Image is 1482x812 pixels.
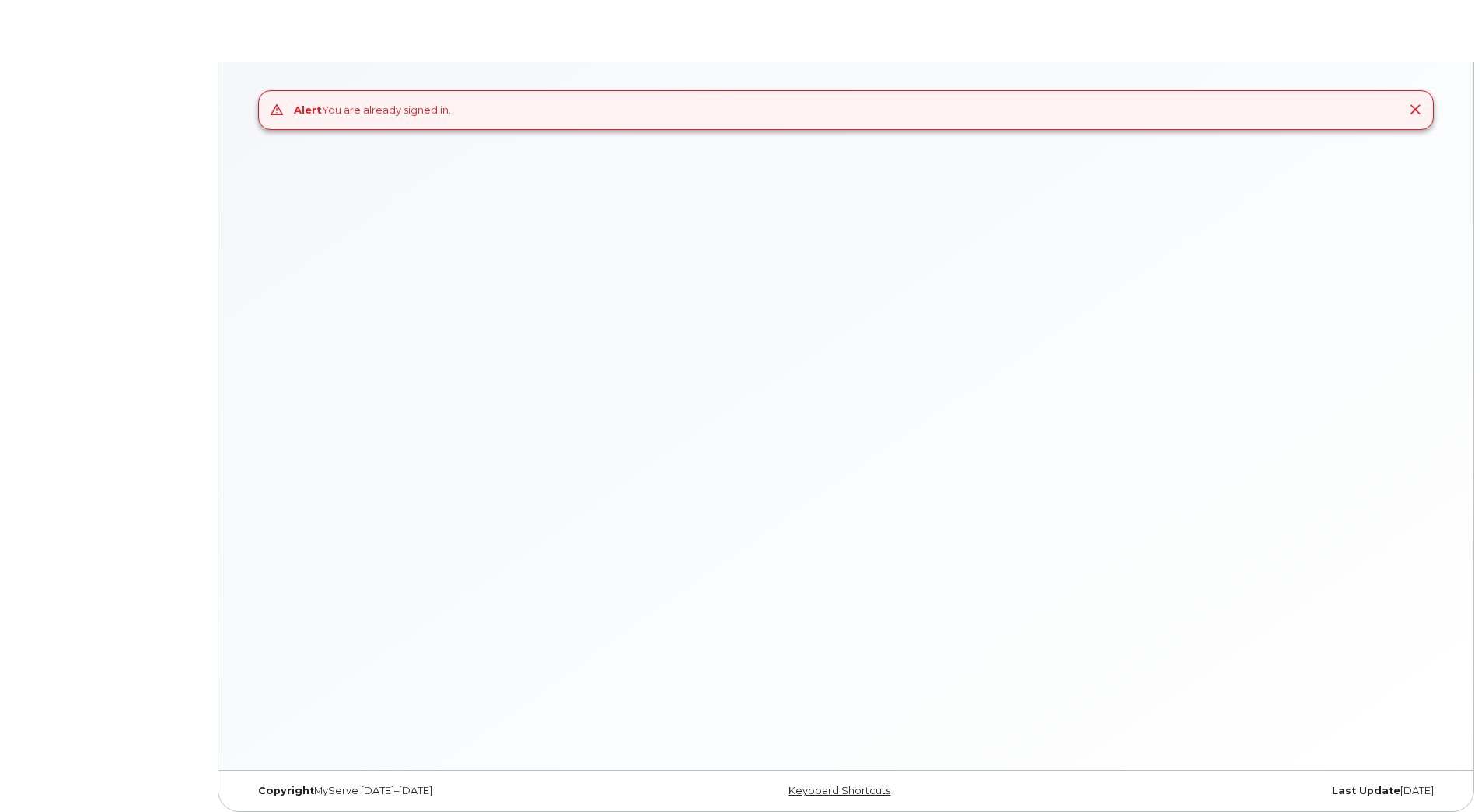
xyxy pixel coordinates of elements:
[1046,785,1445,797] div: [DATE]
[788,785,890,796] a: Keyboard Shortcuts
[1332,785,1400,796] strong: Last Update
[294,103,451,117] div: You are already signed in.
[246,785,646,797] div: MyServe [DATE]–[DATE]
[294,103,322,116] strong: Alert
[258,785,314,796] strong: Copyright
